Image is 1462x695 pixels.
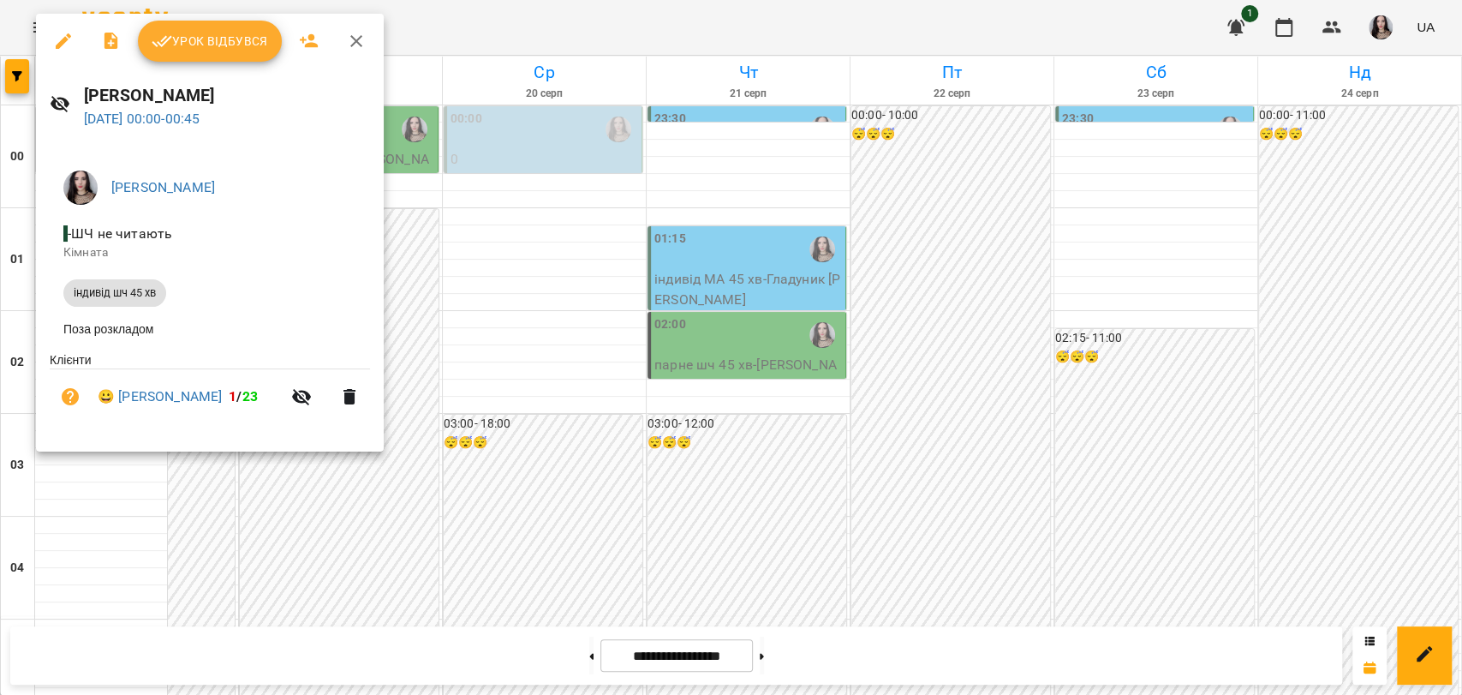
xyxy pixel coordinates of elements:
a: [PERSON_NAME] [111,179,215,195]
p: Кімната [63,244,356,261]
a: 😀 [PERSON_NAME] [98,386,222,407]
img: 23d2127efeede578f11da5c146792859.jpg [63,171,98,205]
button: Урок відбувся [138,21,282,62]
li: Поза розкладом [50,314,370,345]
a: [DATE] 00:00-00:45 [84,111,200,127]
span: 1 [229,388,236,404]
h6: [PERSON_NAME] [84,82,370,109]
span: 23 [242,388,258,404]
button: Візит ще не сплачено. Додати оплату? [50,376,91,417]
span: Урок відбувся [152,31,268,51]
b: / [229,388,258,404]
span: індивід шч 45 хв [63,285,166,301]
span: - ШЧ не читають [63,225,176,242]
ul: Клієнти [50,351,370,431]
